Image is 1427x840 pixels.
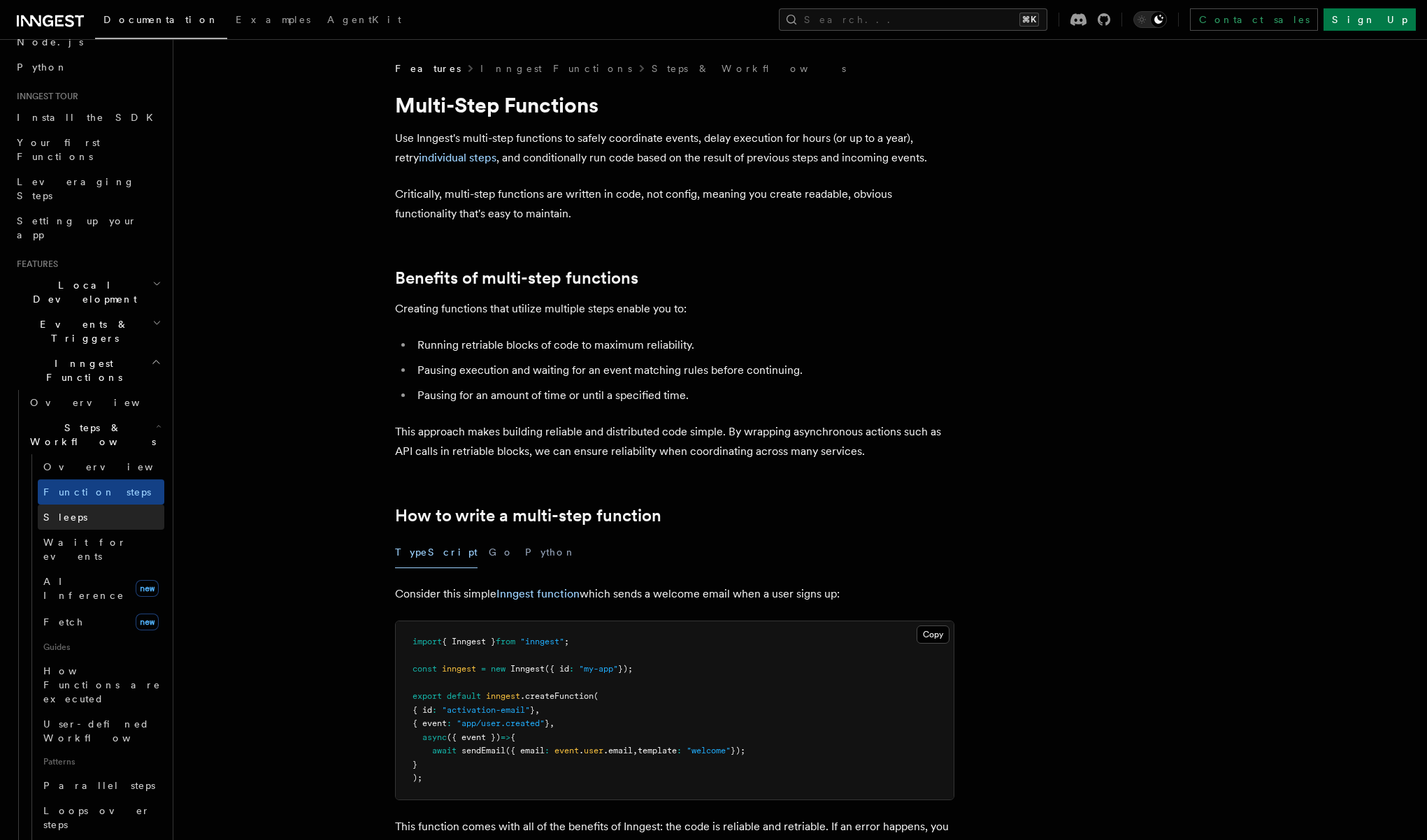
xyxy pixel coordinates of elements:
[11,351,164,390] button: Inngest Functions
[43,486,151,498] span: Function steps
[327,14,401,25] span: AgentKit
[395,299,954,319] p: Creating functions that utilize multiple steps enable you to:
[413,335,954,355] li: Running retriable blocks of code to maximum reliability.
[17,112,162,123] span: Install the SDK
[11,259,58,270] span: Features
[11,356,151,384] span: Inngest Functions
[38,569,164,608] a: AI Inferencenew
[236,14,310,25] span: Examples
[535,705,540,715] span: ,
[550,718,554,728] span: ,
[447,691,481,701] span: default
[43,576,124,601] span: AI Inference
[652,61,846,75] a: Steps & Workflows
[618,664,633,674] span: });
[38,636,164,658] span: Guides
[43,805,150,830] span: Loops over steps
[103,14,219,25] span: Documentation
[11,273,164,312] button: Local Development
[395,184,954,224] p: Critically, multi-step functions are written in code, not config, meaning you create readable, ob...
[38,608,164,636] a: Fetchnew
[447,732,501,742] span: ({ event })
[38,530,164,569] a: Wait for events
[442,637,496,646] span: { Inngest }
[413,386,954,405] li: Pausing for an amount of time or until a specified time.
[501,732,510,742] span: =>
[38,751,164,773] span: Patterns
[413,773,422,783] span: );
[419,151,496,164] a: individual steps
[413,718,447,728] span: { event
[554,746,579,755] span: event
[525,537,576,568] button: Python
[569,664,574,674] span: :
[136,580,159,597] span: new
[545,664,569,674] span: ({ id
[530,705,535,715] span: }
[43,718,169,744] span: User-defined Workflows
[491,664,505,674] span: new
[486,691,520,701] span: inngest
[489,537,514,568] button: Go
[24,421,156,449] span: Steps & Workflows
[510,664,545,674] span: Inngest
[11,169,164,208] a: Leveraging Steps
[447,718,452,728] span: :
[11,29,164,55] a: Node.js
[481,664,486,674] span: =
[11,208,164,247] a: Setting up your app
[779,8,1047,31] button: Search...⌘K
[395,506,661,526] a: How to write a multi-step function
[480,61,632,75] a: Inngest Functions
[395,422,954,461] p: This approach makes building reliable and distributed code simple. By wrapping asynchronous actio...
[17,176,135,201] span: Leveraging Steps
[395,92,954,117] h1: Multi-Step Functions
[38,479,164,505] a: Function steps
[638,746,677,755] span: template
[413,705,432,715] span: { id
[432,705,437,715] span: :
[11,130,164,169] a: Your first Functions
[510,732,515,742] span: {
[17,137,100,162] span: Your first Functions
[395,268,638,288] a: Benefits of multi-step functions
[11,91,78,102] span: Inngest tour
[413,664,437,674] span: const
[30,397,174,408] span: Overview
[38,505,164,530] a: Sleeps
[731,746,745,755] span: });
[1324,8,1416,31] a: Sign Up
[1133,11,1167,28] button: Toggle dark mode
[43,616,84,628] span: Fetch
[24,415,164,454] button: Steps & Workflows
[413,361,954,380] li: Pausing execution and waiting for an event matching rules before continuing.
[38,711,164,751] a: User-defined Workflows
[677,746,682,755] span: :
[24,390,164,415] a: Overview
[136,614,159,630] span: new
[432,746,457,755] span: await
[17,215,137,240] span: Setting up your app
[395,584,954,604] p: Consider this simple which sends a welcome email when a user signs up:
[38,658,164,711] a: How Functions are executed
[413,637,442,646] span: import
[603,746,633,755] span: .email
[584,746,603,755] span: user
[11,55,164,80] a: Python
[687,746,731,755] span: "welcome"
[457,718,545,728] span: "app/user.created"
[43,537,127,562] span: Wait for events
[1019,13,1039,27] kbd: ⌘K
[461,746,505,755] span: sendEmail
[442,705,530,715] span: "activation-email"
[545,718,550,728] span: }
[413,691,442,701] span: export
[496,637,515,646] span: from
[1190,8,1318,31] a: Contact sales
[395,129,954,168] p: Use Inngest's multi-step functions to safely coordinate events, delay execution for hours (or up ...
[38,773,164,798] a: Parallel steps
[11,105,164,130] a: Install the SDK
[17,36,83,48] span: Node.js
[227,4,319,38] a: Examples
[11,278,152,306] span: Local Development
